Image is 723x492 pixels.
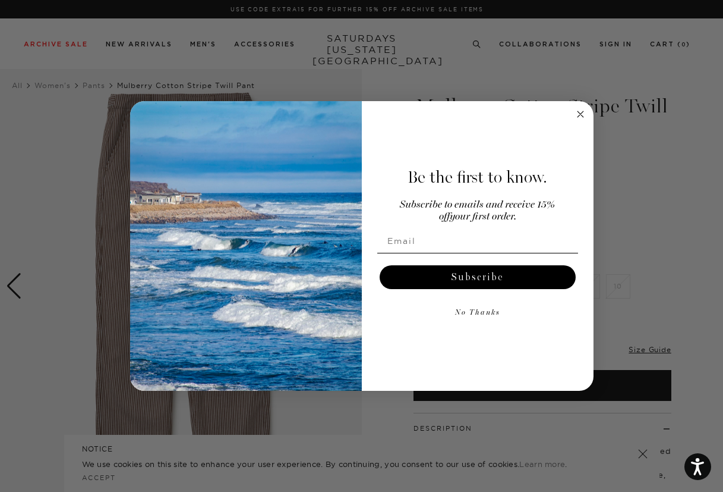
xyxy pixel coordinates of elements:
[573,107,588,121] button: Close dialog
[130,101,362,391] img: 125c788d-000d-4f3e-b05a-1b92b2a23ec9.jpeg
[439,212,450,222] span: off
[450,212,516,222] span: your first order.
[377,301,578,325] button: No Thanks
[408,167,547,187] span: Be the first to know.
[377,229,578,253] input: Email
[380,265,576,289] button: Subscribe
[400,200,555,210] span: Subscribe to emails and receive 15%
